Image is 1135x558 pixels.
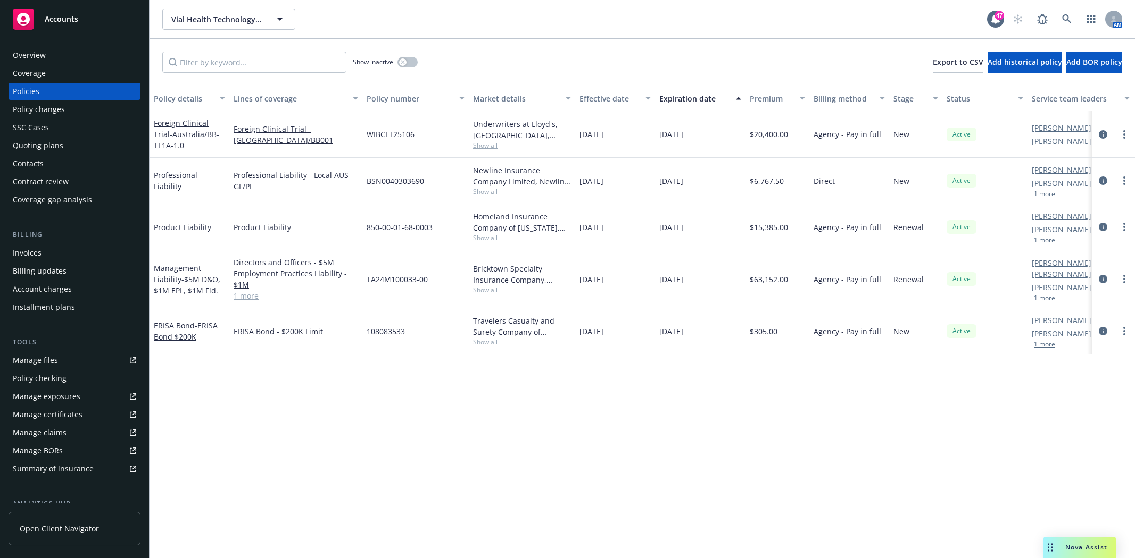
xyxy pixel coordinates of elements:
[154,93,213,104] div: Policy details
[1034,237,1055,243] button: 1 more
[473,141,571,150] span: Show all
[367,93,453,104] div: Policy number
[814,175,835,187] span: Direct
[13,83,39,100] div: Policies
[362,86,469,111] button: Policy number
[9,4,140,34] a: Accounts
[1066,52,1122,73] button: Add BOR policy
[1097,221,1109,233] a: circleInformation
[659,326,683,337] span: [DATE]
[1032,9,1053,30] a: Report a Bug
[814,222,881,233] span: Agency - Pay in full
[1032,122,1091,133] a: [PERSON_NAME]
[9,83,140,100] a: Policies
[750,222,788,233] span: $15,385.00
[1056,9,1078,30] a: Search
[154,222,211,232] a: Product Liability
[1043,537,1057,558] div: Drag to move
[353,57,393,66] span: Show inactive
[750,175,784,187] span: $6,767.50
[750,326,777,337] span: $305.00
[1043,537,1116,558] button: Nova Assist
[13,65,46,82] div: Coverage
[9,424,140,441] a: Manage claims
[150,86,229,111] button: Policy details
[1066,57,1122,67] span: Add BOR policy
[1034,295,1055,301] button: 1 more
[893,129,909,140] span: New
[13,406,82,423] div: Manage certificates
[13,101,65,118] div: Policy changes
[951,176,972,185] span: Active
[13,173,69,190] div: Contract review
[9,281,140,298] a: Account charges
[9,460,140,477] a: Summary of insurance
[1081,9,1102,30] a: Switch app
[9,498,140,509] div: Analytics hub
[745,86,809,111] button: Premium
[1097,273,1109,285] a: circleInformation
[473,93,559,104] div: Market details
[13,460,94,477] div: Summary of insurance
[579,175,603,187] span: [DATE]
[13,281,72,298] div: Account charges
[1065,543,1107,552] span: Nova Assist
[995,11,1004,20] div: 47
[1032,164,1091,175] a: [PERSON_NAME]
[9,119,140,136] a: SSC Cases
[947,93,1012,104] div: Status
[162,52,346,73] input: Filter by keyword...
[1118,273,1131,285] a: more
[13,47,46,64] div: Overview
[1032,257,1115,280] a: [PERSON_NAME] [PERSON_NAME]
[473,187,571,196] span: Show all
[234,290,358,301] a: 1 more
[234,268,358,290] a: Employment Practices Liability - $1M
[1097,174,1109,187] a: circleInformation
[1118,221,1131,233] a: more
[889,86,942,111] button: Stage
[951,274,972,284] span: Active
[933,52,983,73] button: Export to CSV
[1028,86,1134,111] button: Service team leaders
[750,274,788,285] span: $63,152.00
[162,9,295,30] button: Vial Health Technology Inc.
[9,352,140,369] a: Manage files
[154,170,197,191] a: Professional Liability
[579,129,603,140] span: [DATE]
[1034,191,1055,197] button: 1 more
[234,222,358,233] a: Product Liability
[951,130,972,139] span: Active
[13,244,42,261] div: Invoices
[1032,282,1091,293] a: [PERSON_NAME]
[9,137,140,154] a: Quoting plans
[473,233,571,242] span: Show all
[1032,210,1091,222] a: [PERSON_NAME]
[893,175,909,187] span: New
[814,326,881,337] span: Agency - Pay in full
[9,299,140,316] a: Installment plans
[367,274,428,285] span: TA24M100033-00
[942,86,1028,111] button: Status
[988,57,1062,67] span: Add historical policy
[234,257,358,268] a: Directors and Officers - $5M
[13,191,92,208] div: Coverage gap analysis
[13,119,49,136] div: SSC Cases
[473,337,571,346] span: Show all
[750,93,793,104] div: Premium
[750,129,788,140] span: $20,400.00
[234,326,358,337] a: ERISA Bond - $200K Limit
[473,119,571,141] div: Underwriters at Lloyd's, [GEOGRAPHIC_DATA], [PERSON_NAME] of [GEOGRAPHIC_DATA], Clinical Trials I...
[13,263,67,280] div: Billing updates
[13,137,63,154] div: Quoting plans
[659,129,683,140] span: [DATE]
[473,211,571,233] div: Homeland Insurance Company of [US_STATE], Intact Insurance
[579,93,639,104] div: Effective date
[469,86,575,111] button: Market details
[1007,9,1029,30] a: Start snowing
[1097,325,1109,337] a: circleInformation
[9,337,140,348] div: Tools
[154,118,219,150] a: Foreign Clinical Trial
[9,191,140,208] a: Coverage gap analysis
[659,175,683,187] span: [DATE]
